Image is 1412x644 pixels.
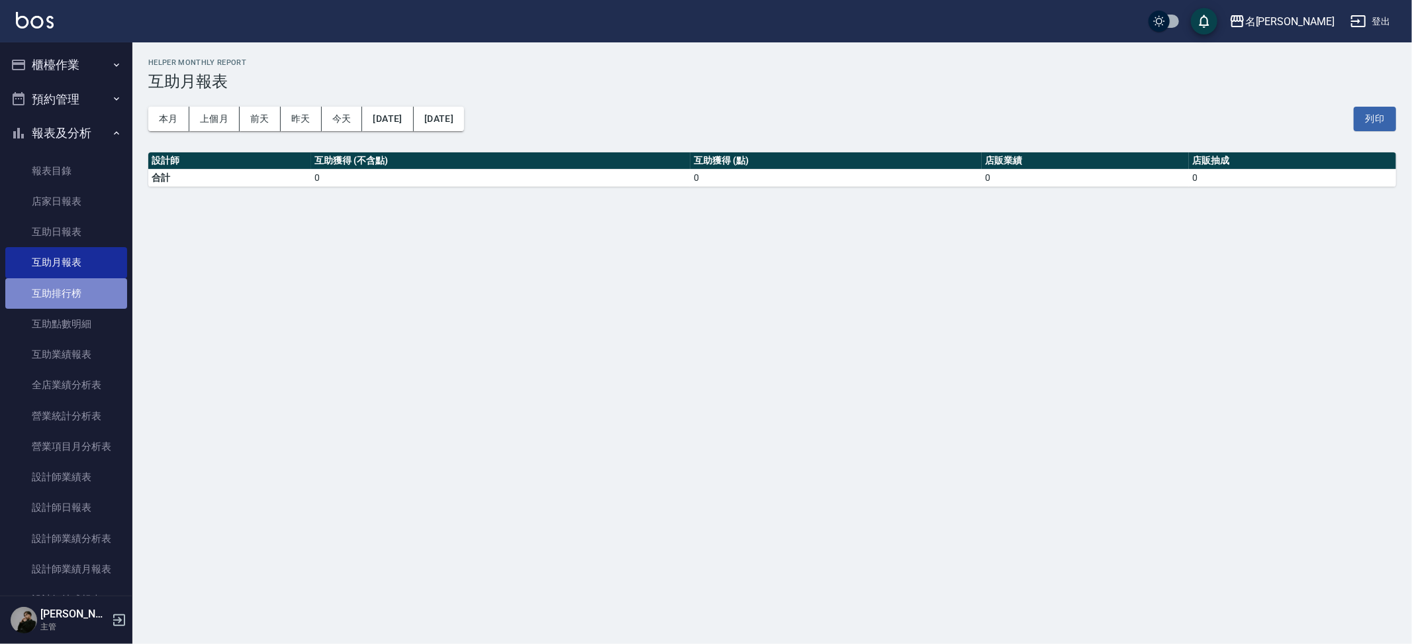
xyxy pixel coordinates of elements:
td: 0 [982,169,1189,186]
th: 店販業績 [982,152,1189,170]
th: 互助獲得 (點) [690,152,982,170]
button: 今天 [322,107,363,131]
a: 設計師日報表 [5,492,127,523]
button: save [1191,8,1217,34]
h3: 互助月報表 [148,72,1396,91]
button: 預約管理 [5,82,127,117]
th: 互助獲得 (不含點) [311,152,690,170]
a: 互助點數明細 [5,309,127,339]
h2: Helper Monthly Report [148,58,1396,67]
button: [DATE] [362,107,413,131]
img: Person [11,607,37,633]
img: Logo [16,12,54,28]
th: 設計師 [148,152,311,170]
button: 報表及分析 [5,116,127,150]
a: 設計師業績月報表 [5,554,127,584]
table: a dense table [148,152,1396,187]
a: 店家日報表 [5,186,127,217]
td: 0 [690,169,982,186]
a: 設計師抽成報表 [5,584,127,615]
td: 0 [311,169,690,186]
a: 設計師業績表 [5,462,127,492]
button: 列印 [1354,107,1396,131]
a: 互助日報表 [5,217,127,247]
button: 登出 [1345,9,1396,34]
h5: [PERSON_NAME] [40,608,108,621]
button: 昨天 [281,107,322,131]
button: 櫃檯作業 [5,48,127,82]
a: 互助排行榜 [5,278,127,309]
a: 互助月報表 [5,247,127,278]
button: 名[PERSON_NAME] [1224,8,1340,35]
button: 上個月 [189,107,240,131]
td: 0 [1189,169,1396,186]
p: 主管 [40,621,108,633]
a: 全店業績分析表 [5,370,127,400]
td: 合計 [148,169,311,186]
a: 營業統計分析表 [5,401,127,431]
a: 營業項目月分析表 [5,431,127,462]
div: 名[PERSON_NAME] [1245,13,1335,30]
button: 本月 [148,107,189,131]
th: 店販抽成 [1189,152,1396,170]
a: 報表目錄 [5,156,127,186]
button: 前天 [240,107,281,131]
a: 互助業績報表 [5,339,127,370]
a: 設計師業績分析表 [5,523,127,554]
button: [DATE] [414,107,464,131]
